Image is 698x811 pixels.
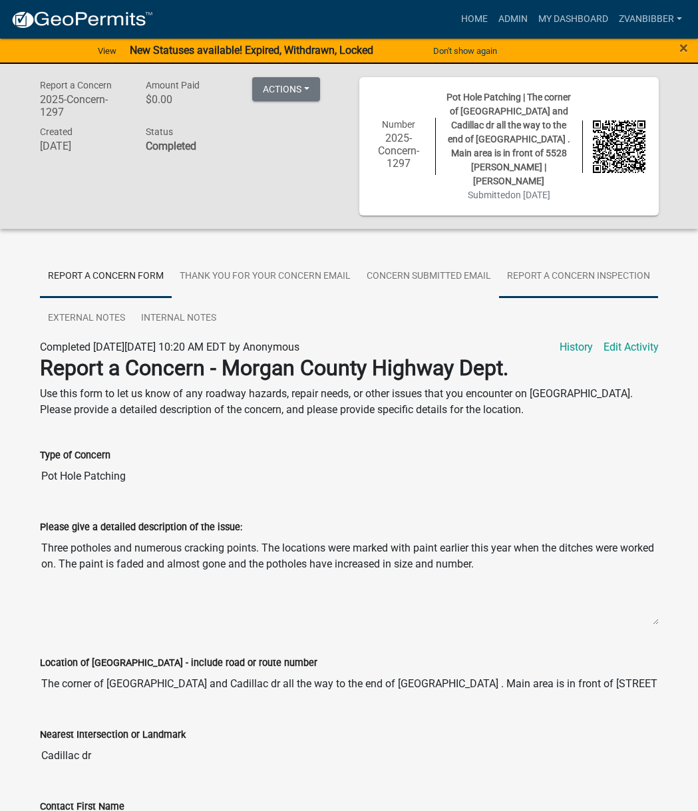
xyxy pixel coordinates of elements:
[40,140,126,152] h6: [DATE]
[468,190,550,200] span: Submitted on [DATE]
[456,7,493,32] a: Home
[679,39,688,57] span: ×
[446,92,571,186] span: Pot Hole Patching | The corner of [GEOGRAPHIC_DATA] and Cadillac dr all the way to the end of [GE...
[146,93,232,106] h6: $0.00
[146,140,196,152] strong: Completed
[40,355,508,381] strong: Report a Concern - Morgan County Highway Dept.
[428,40,502,62] button: Don't show again
[40,730,186,740] label: Nearest Intersection or Landmark
[40,523,242,532] label: Please give a detailed description of the issue:
[679,40,688,56] button: Close
[40,451,110,460] label: Type of Concern
[40,386,659,418] p: Use this form to let us know of any roadway hazards, repair needs, or other issues that you encou...
[172,255,359,298] a: Thank You for Your Concern Email
[252,77,320,101] button: Actions
[40,255,172,298] a: Report A Concern Form
[499,255,658,298] a: Report A Concern Inspection
[613,7,687,32] a: zvanbibber
[146,80,200,90] span: Amount Paid
[382,119,415,130] span: Number
[40,297,133,340] a: External Notes
[40,659,317,668] label: Location of [GEOGRAPHIC_DATA] - include road or route number
[133,297,224,340] a: Internal Notes
[40,93,126,118] h6: 2025-Concern-1297
[533,7,613,32] a: My Dashboard
[593,120,645,173] img: QR code
[40,126,73,137] span: Created
[130,44,373,57] strong: New Statuses available! Expired, Withdrawn, Locked
[604,339,659,355] a: Edit Activity
[40,535,659,625] textarea: Three potholes and numerous cracking points. The locations were marked with paint earlier this ye...
[359,255,499,298] a: Concern Submitted Email
[92,40,122,62] a: View
[146,126,173,137] span: Status
[40,80,112,90] span: Report a Concern
[560,339,593,355] a: History
[493,7,533,32] a: Admin
[373,132,425,170] h6: 2025-Concern-1297
[40,341,299,353] span: Completed [DATE][DATE] 10:20 AM EDT by Anonymous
